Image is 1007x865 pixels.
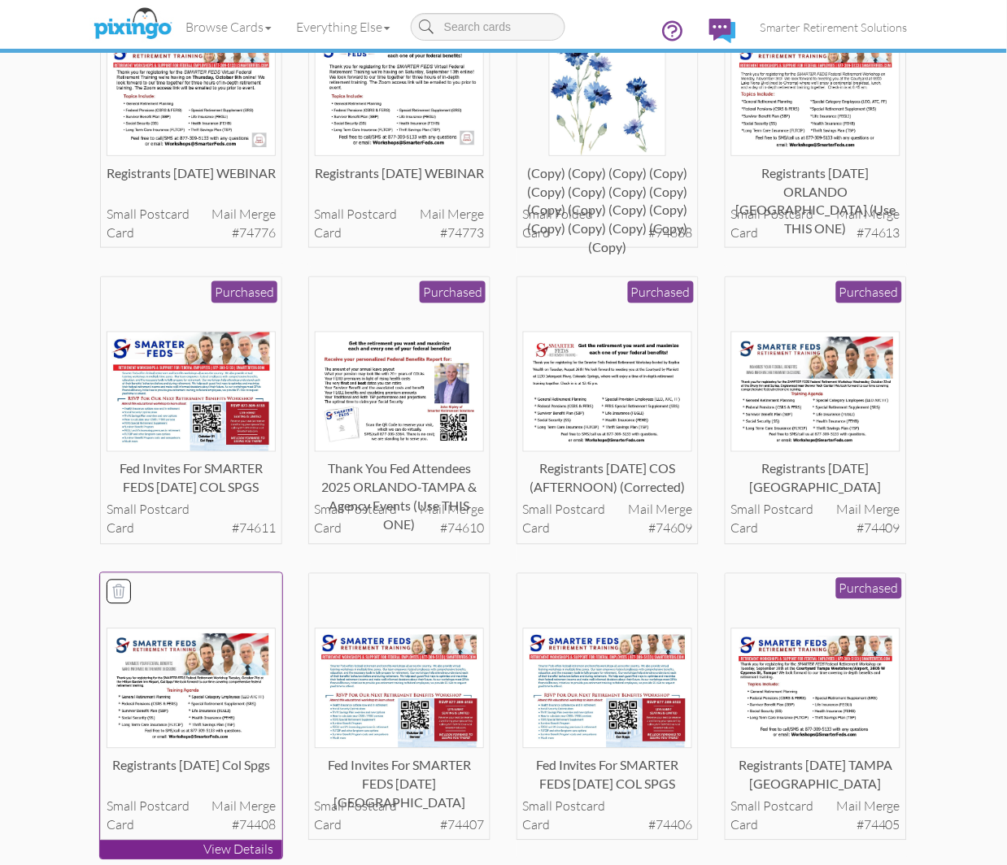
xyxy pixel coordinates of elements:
[731,332,901,452] img: 134442-1-1754521167000-81b79b672348f1c3-qa.jpg
[315,628,485,749] img: 134439-1-1754518721790-2739140a01f2ee11-qa.jpg
[857,816,900,835] span: #74405
[411,13,565,41] input: Search cards
[211,281,277,303] div: Purchased
[731,164,901,197] div: Registrants [DATE] ORLANDO [GEOGRAPHIC_DATA] (use THIS ONE)
[139,206,190,222] span: postcard
[315,224,485,242] div: card
[315,460,485,493] div: Thank You Fed Attendees 2025 ORLANDO-TAMPA & Agency Events (use THIS ONE)
[731,628,901,749] img: 134432-1-1754513213954-db7f0179eaa5fffe-qa.jpg
[100,841,282,859] p: View Details
[523,816,693,835] div: card
[420,205,484,224] span: Mail merge
[173,7,284,47] a: Browse Cards
[89,4,176,45] img: pixingo logo
[748,7,920,48] a: Smarter Retirement Solutions
[836,281,902,303] div: Purchased
[523,224,693,242] div: card
[709,19,736,43] img: comments.svg
[523,798,553,815] span: small
[139,798,190,815] span: postcard
[315,332,485,452] img: 134916-1-1755720897830-6dc4316e3765bf1b-qa.jpg
[315,816,485,835] div: card
[764,798,814,815] span: postcard
[523,757,693,789] div: Fed Invites for SMARTER FEDS [DATE] COL SPGS
[232,816,276,835] span: #74408
[523,502,553,518] span: small
[731,35,901,155] img: 134919-1-1755725237560-016e28d2aaff68c0-qa.jpg
[764,502,814,518] span: postcard
[648,519,692,538] span: #74609
[440,519,484,538] span: #74610
[556,502,606,518] span: postcard
[648,816,692,835] span: #74406
[107,206,137,222] span: small
[315,757,485,789] div: Fed Invites for SMARTER FEDS [DATE] [GEOGRAPHIC_DATA]
[440,816,484,835] span: #74407
[731,519,901,538] div: card
[315,35,485,155] img: 135241-1-1756753356614-094441732a37ad5a-qa.jpg
[284,7,403,47] a: Everything Else
[731,224,901,242] div: card
[556,206,594,222] span: folded
[107,628,277,749] img: 134441-1-1754519692525-c40adc619bb46c70-qa.jpg
[857,519,900,538] span: #74409
[628,281,694,303] div: Purchased
[107,164,277,197] div: Registrants [DATE] WEBINAR
[523,206,553,222] span: small
[523,164,693,197] div: (copy) (copy) (copy) (copy) (copy) (copy) (copy) (copy) (copy) (copy) (copy) (copy) (copy) (copy)...
[347,798,398,815] span: postcard
[347,502,398,518] span: postcard
[761,20,908,34] span: Smarter Retirement Solutions
[107,224,277,242] div: card
[211,798,276,816] span: Mail merge
[836,501,900,519] span: Mail merge
[232,224,276,242] span: #74776
[731,816,901,835] div: card
[107,519,277,538] div: card
[731,798,761,815] span: small
[107,35,277,155] img: 135260-1-1756816111121-37c5d333b7ec7cd3-qa.jpg
[731,502,761,518] span: small
[139,502,190,518] span: postcard
[315,164,485,197] div: Registrants [DATE] WEBINAR
[107,757,277,789] div: Registrants [DATE] Col Spgs
[315,502,345,518] span: small
[523,519,693,538] div: card
[211,205,276,224] span: Mail merge
[857,224,900,242] span: #74613
[628,501,692,519] span: Mail merge
[315,798,345,815] span: small
[315,206,345,222] span: small
[420,281,486,303] div: Purchased
[731,757,901,789] div: Registrants [DATE] TAMPA [GEOGRAPHIC_DATA]
[523,332,693,452] img: 134915-1-1755716830783-84df2571b27702b4-qa.jpg
[347,206,398,222] span: postcard
[315,519,485,538] div: card
[107,502,137,518] span: small
[232,519,276,538] span: #74611
[836,578,902,600] div: Purchased
[107,460,277,493] div: Fed Invites for SMARTER FEDS [DATE] COL SPGS
[731,460,901,493] div: Registrants [DATE] [GEOGRAPHIC_DATA]
[523,628,693,749] img: 134438-1-1754518628587-b58106bb76d03b91-qa.jpg
[836,798,900,816] span: Mail merge
[764,206,814,222] span: postcard
[107,798,137,815] span: small
[440,224,484,242] span: #74773
[107,816,277,835] div: card
[523,460,693,493] div: Registrants [DATE] COS (AFTERNOON) (corrected)
[107,332,277,452] img: 134917-1-1755725076427-8b28013f23ff0f41-qa.jpg
[731,206,761,222] span: small
[556,798,606,815] span: postcard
